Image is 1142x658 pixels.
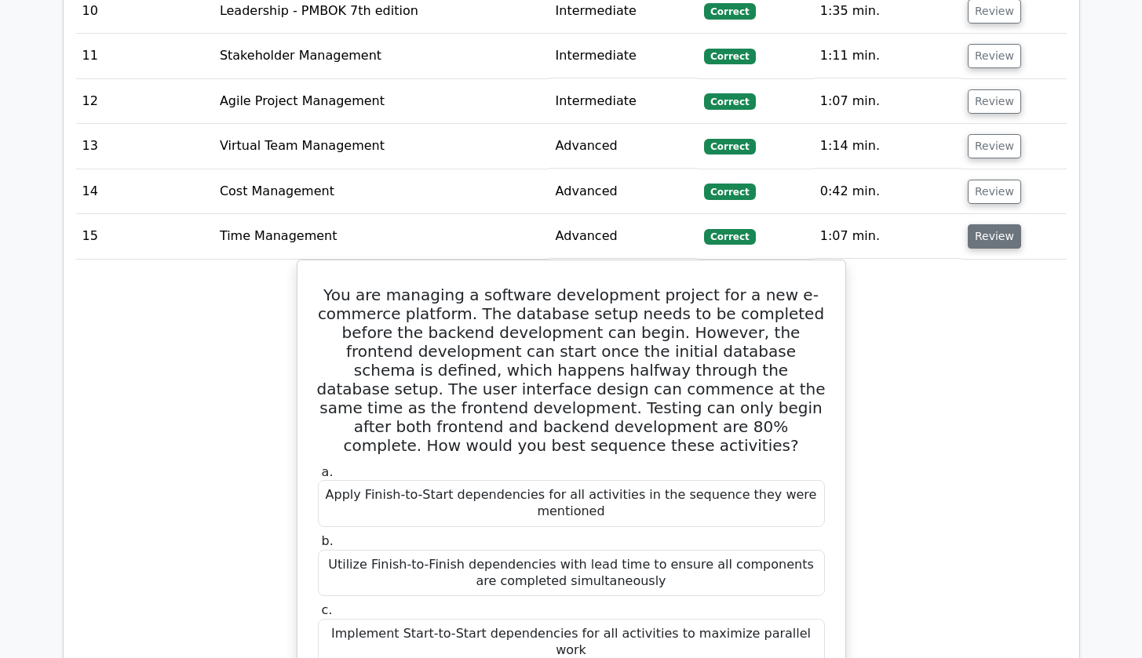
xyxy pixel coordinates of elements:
[76,214,213,259] td: 15
[968,134,1021,158] button: Review
[814,214,961,259] td: 1:07 min.
[316,285,826,455] h5: You are managing a software development project for a new e-commerce platform. The database setup...
[549,124,699,169] td: Advanced
[213,34,549,78] td: Stakeholder Management
[968,180,1021,204] button: Review
[814,79,961,124] td: 1:07 min.
[76,169,213,214] td: 14
[549,169,699,214] td: Advanced
[704,93,755,109] span: Correct
[76,124,213,169] td: 13
[704,3,755,19] span: Correct
[814,169,961,214] td: 0:42 min.
[318,480,825,527] div: Apply Finish-to-Start dependencies for all activities in the sequence they were mentioned
[968,89,1021,114] button: Review
[322,602,333,617] span: c.
[968,224,1021,249] button: Review
[549,214,699,259] td: Advanced
[704,229,755,245] span: Correct
[322,464,334,479] span: a.
[814,34,961,78] td: 1:11 min.
[76,79,213,124] td: 12
[318,550,825,597] div: Utilize Finish-to-Finish dependencies with lead time to ensure all components are completed simul...
[76,34,213,78] td: 11
[322,533,334,548] span: b.
[704,49,755,64] span: Correct
[213,124,549,169] td: Virtual Team Management
[549,79,699,124] td: Intermediate
[213,214,549,259] td: Time Management
[213,79,549,124] td: Agile Project Management
[704,139,755,155] span: Correct
[549,34,699,78] td: Intermediate
[968,44,1021,68] button: Review
[704,184,755,199] span: Correct
[814,124,961,169] td: 1:14 min.
[213,169,549,214] td: Cost Management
